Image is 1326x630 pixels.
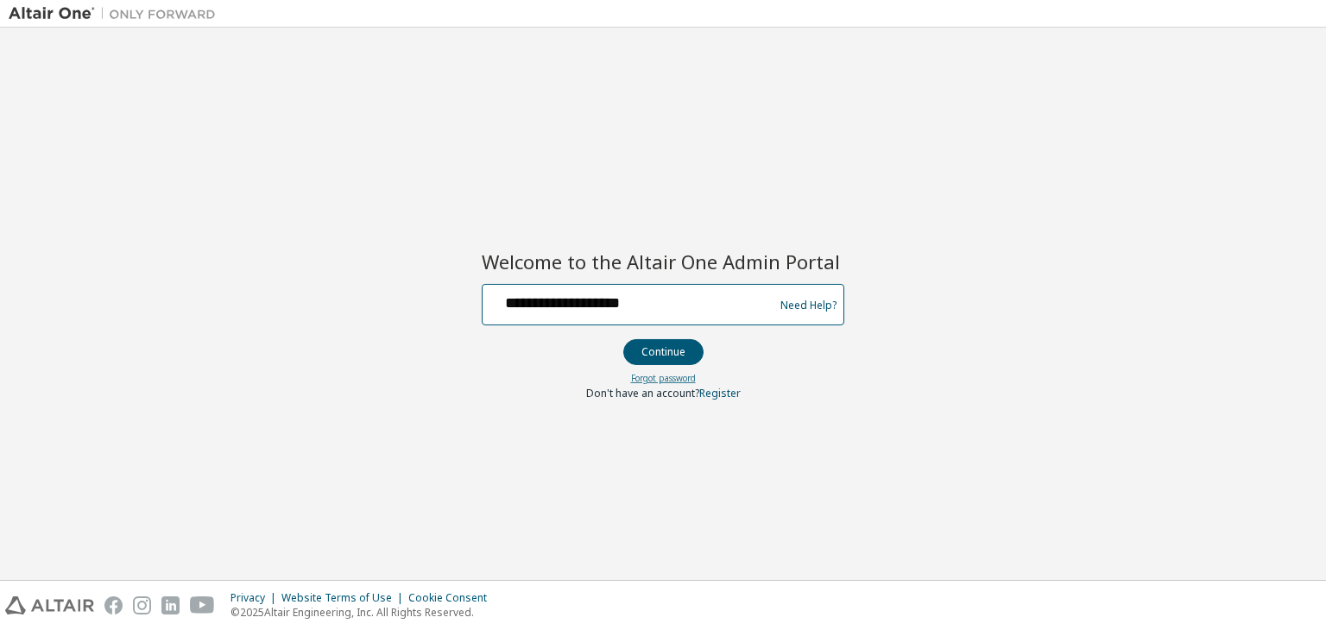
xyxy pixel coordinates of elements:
[190,596,215,614] img: youtube.svg
[133,596,151,614] img: instagram.svg
[699,386,741,400] a: Register
[780,305,837,306] a: Need Help?
[281,591,408,605] div: Website Terms of Use
[623,339,704,365] button: Continue
[586,386,699,400] span: Don't have an account?
[104,596,123,614] img: facebook.svg
[9,5,224,22] img: Altair One
[5,596,94,614] img: altair_logo.svg
[631,372,696,384] a: Forgot password
[230,591,281,605] div: Privacy
[161,596,180,614] img: linkedin.svg
[408,591,497,605] div: Cookie Consent
[230,605,497,620] p: © 2025 Altair Engineering, Inc. All Rights Reserved.
[482,249,844,274] h2: Welcome to the Altair One Admin Portal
